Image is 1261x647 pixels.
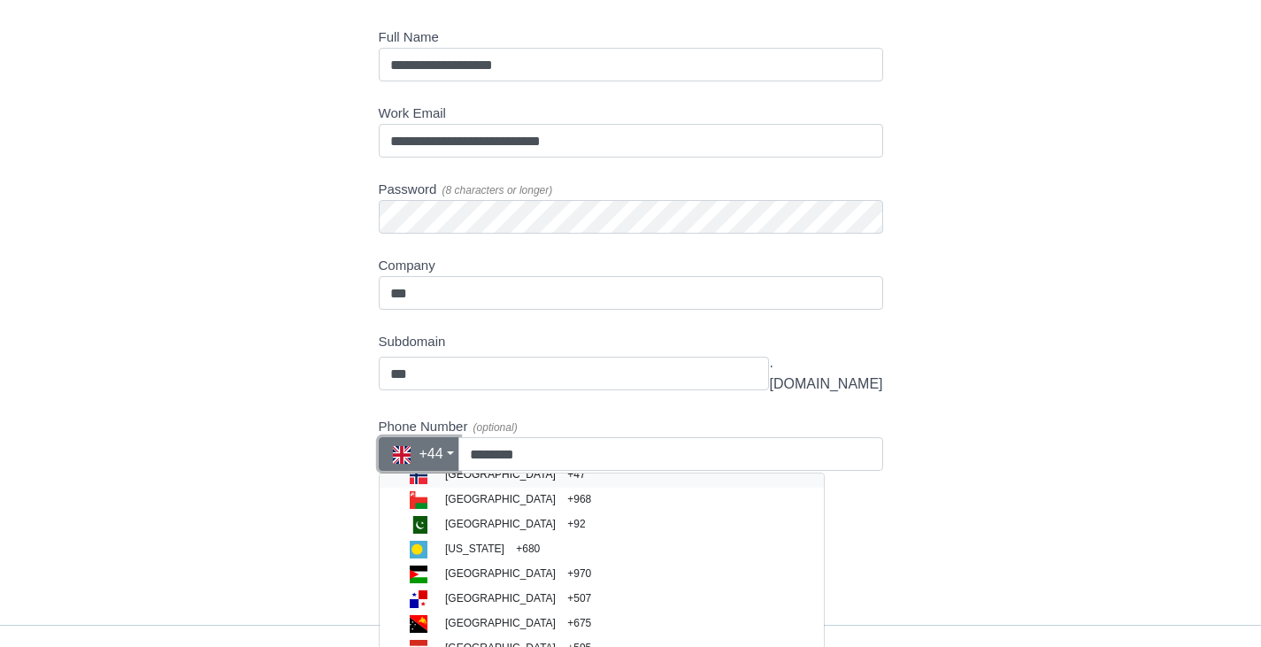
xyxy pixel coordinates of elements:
span: [US_STATE] [445,543,504,555]
span: +507 [567,592,591,605]
img: gb.5db9fea0.svg [393,446,411,464]
span: [GEOGRAPHIC_DATA] [445,493,556,505]
label: Company [379,256,435,276]
a: [GEOGRAPHIC_DATA] +47 [380,463,824,488]
span: ( optional ) [473,421,518,434]
label: Full Name [379,27,439,48]
label: Work Email [379,104,446,124]
span: +47 [567,468,585,481]
span: .[DOMAIN_NAME] [769,352,882,395]
span: +44 [393,446,443,461]
label: Password [379,180,553,200]
a: [GEOGRAPHIC_DATA] +92 [380,512,824,537]
span: [GEOGRAPHIC_DATA] [445,592,556,605]
a: [GEOGRAPHIC_DATA] +675 [380,612,824,636]
img: pw.78aaead2.svg [410,541,427,558]
img: ps.2992f9b9.svg [410,566,427,583]
img: pg.0b07d418.svg [410,615,427,633]
a: [GEOGRAPHIC_DATA] +507 [380,587,824,612]
img: om.b9b7d0bc.svg [410,491,427,509]
label: Phone Number [379,417,518,437]
a: [US_STATE] +680 [380,537,824,562]
label: Subdomain [379,332,446,352]
img: pk.b67f80e0.svg [410,516,427,534]
img: no.b7a21f54.svg [410,466,427,484]
img: pa.beb40ab6.svg [410,590,427,608]
span: [GEOGRAPHIC_DATA] [445,468,556,481]
span: ( 8 characters or longer ) [442,184,553,196]
span: +675 [567,617,591,629]
span: +680 [516,543,540,555]
span: [GEOGRAPHIC_DATA] [445,617,556,629]
button: +44 [379,437,459,471]
a: [GEOGRAPHIC_DATA] +968 [380,488,824,512]
span: +970 [567,567,591,580]
span: +92 [567,518,585,530]
span: +968 [567,493,591,505]
span: [GEOGRAPHIC_DATA] [445,518,556,530]
span: [GEOGRAPHIC_DATA] [445,567,556,580]
a: [GEOGRAPHIC_DATA] +970 [380,562,824,587]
